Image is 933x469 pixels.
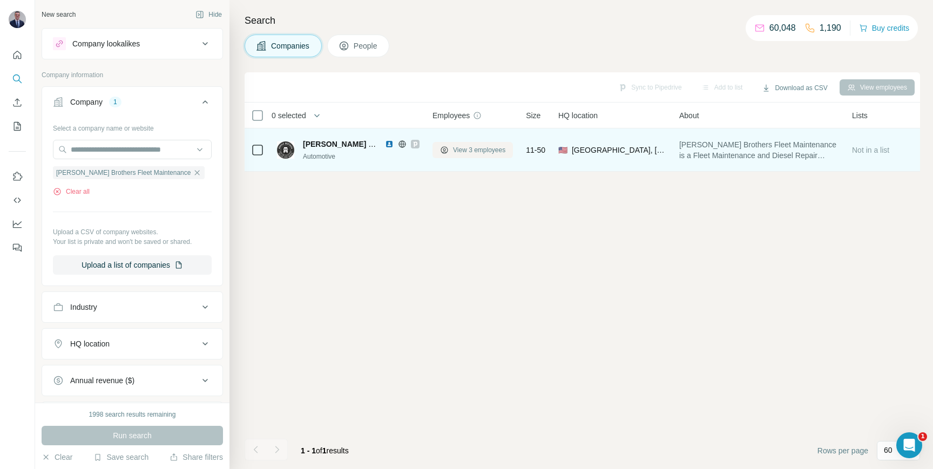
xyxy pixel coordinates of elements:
[526,145,545,155] span: 11-50
[42,294,222,320] button: Industry
[303,152,420,161] div: Automotive
[572,145,666,155] span: [GEOGRAPHIC_DATA], [US_STATE]
[245,13,920,28] h4: Search
[89,410,176,419] div: 1998 search results remaining
[42,89,222,119] button: Company1
[918,432,927,441] span: 1
[852,146,889,154] span: Not in a list
[301,446,349,455] span: results
[188,6,229,23] button: Hide
[9,238,26,257] button: Feedback
[354,40,378,51] span: People
[53,237,212,247] p: Your list is private and won't be saved or shared.
[769,22,796,35] p: 60,048
[70,302,97,312] div: Industry
[9,214,26,234] button: Dashboard
[70,338,110,349] div: HQ location
[53,187,90,196] button: Clear all
[42,452,72,463] button: Clear
[385,140,394,148] img: LinkedIn logo
[896,432,922,458] iframe: Intercom live chat
[9,117,26,136] button: My lists
[9,191,26,210] button: Use Surfe API
[9,45,26,65] button: Quick start
[170,452,223,463] button: Share filters
[679,139,839,161] span: [PERSON_NAME] Brothers Fleet Maintenance is a Fleet Maintenance and Diesel Repair company based o...
[9,93,26,112] button: Enrich CSV
[453,145,505,155] span: View 3 employees
[558,145,567,155] span: 🇺🇸
[679,110,699,121] span: About
[109,97,121,107] div: 1
[53,227,212,237] p: Upload a CSV of company websites.
[884,445,893,456] p: 60
[316,446,322,455] span: of
[277,141,294,159] img: Logo of Barnes Brothers Fleet Maintenance
[558,110,598,121] span: HQ location
[93,452,148,463] button: Save search
[53,255,212,275] button: Upload a list of companies
[820,22,841,35] p: 1,190
[42,31,222,57] button: Company lookalikes
[42,331,222,357] button: HQ location
[9,167,26,186] button: Use Surfe on LinkedIn
[72,38,140,49] div: Company lookalikes
[432,110,470,121] span: Employees
[852,110,868,121] span: Lists
[42,10,76,19] div: New search
[42,368,222,393] button: Annual revenue ($)
[70,97,103,107] div: Company
[271,40,310,51] span: Companies
[9,69,26,89] button: Search
[432,142,513,158] button: View 3 employees
[9,11,26,28] img: Avatar
[70,375,134,386] div: Annual revenue ($)
[301,446,316,455] span: 1 - 1
[754,80,835,96] button: Download as CSV
[526,110,540,121] span: Size
[42,70,223,80] p: Company information
[53,119,212,133] div: Select a company name or website
[272,110,306,121] span: 0 selected
[817,445,868,456] span: Rows per page
[303,140,468,148] span: [PERSON_NAME] Brothers Fleet Maintenance
[859,21,909,36] button: Buy credits
[322,446,327,455] span: 1
[56,168,191,178] span: [PERSON_NAME] Brothers Fleet Maintenance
